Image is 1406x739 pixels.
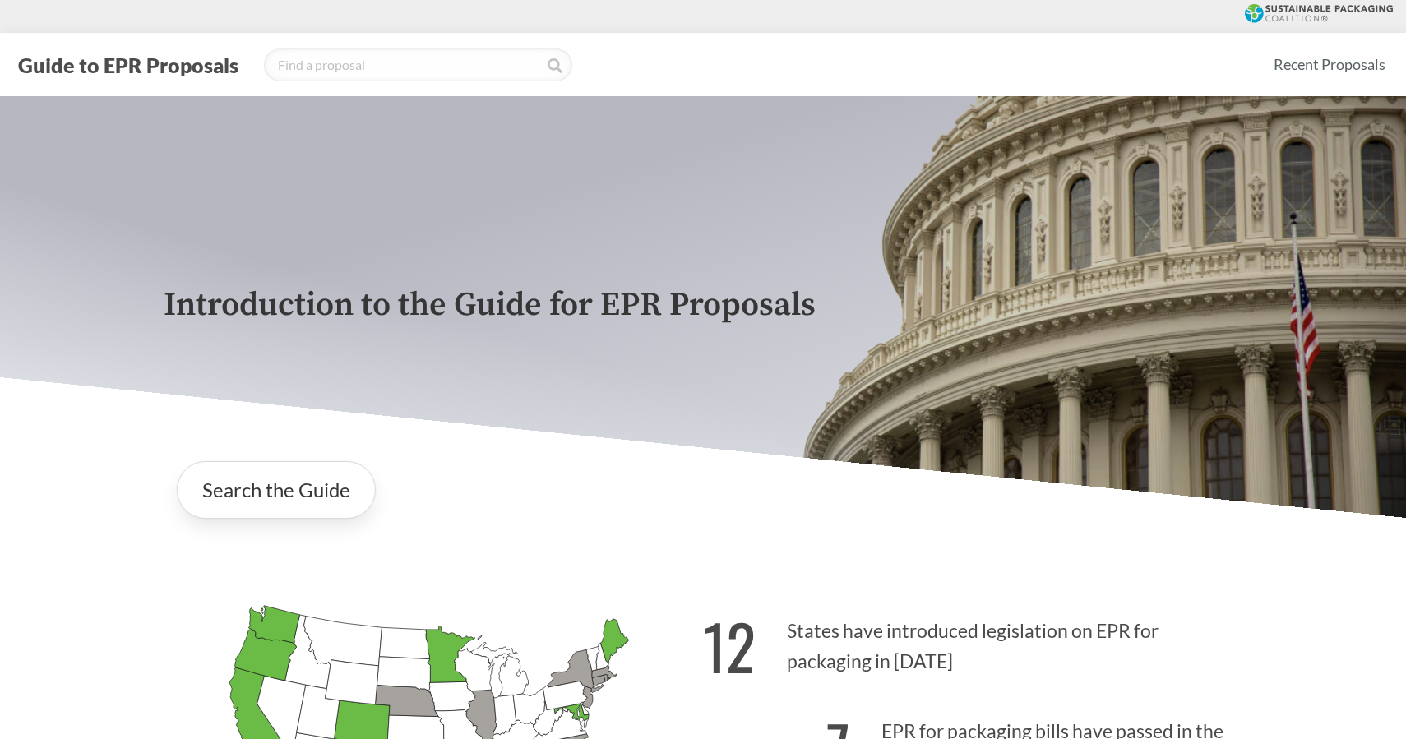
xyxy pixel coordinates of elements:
p: States have introduced legislation on EPR for packaging in [DATE] [703,591,1242,692]
p: Introduction to the Guide for EPR Proposals [164,287,1242,324]
button: Guide to EPR Proposals [13,52,243,78]
a: Recent Proposals [1266,46,1393,83]
input: Find a proposal [264,48,572,81]
a: Search the Guide [177,461,376,519]
strong: 12 [703,600,756,691]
